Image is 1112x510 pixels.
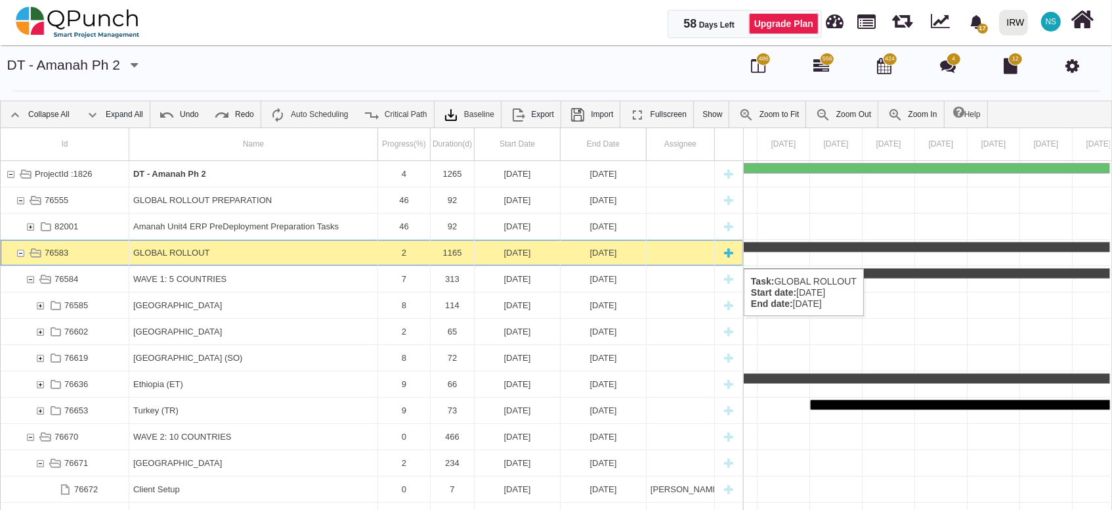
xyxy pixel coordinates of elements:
div: 14-08-2026 [475,476,561,502]
div: 27-06-2025 [475,187,561,213]
div: New task [719,187,738,213]
div: 72 [435,345,470,371]
div: 12-12-2028 [561,161,647,187]
a: Collapse All [1,101,76,127]
div: 92 [431,214,475,239]
div: 09-06-2026 [561,371,647,397]
div: 1165 [435,240,470,266]
div: Id [1,128,129,160]
div: Task: Somalia (SO) Start date: 06-02-2026 End date: 18-04-2026 [1,345,743,371]
div: 76653 [1,398,129,423]
div: [DATE] [565,371,642,397]
div: [DATE] [479,240,556,266]
div: 2 [378,240,431,266]
div: New task [719,319,738,344]
div: [DATE] [565,214,642,239]
div: 05-10-2025 [475,292,561,318]
div: 0 [382,424,426,450]
div: 114 [431,292,475,318]
div: WAVE 1: 5 COUNTRIES [129,266,378,292]
div: Amanah Unit4 ERP PreDeployment Preparation Tasks [133,214,374,239]
div: 26-09-2025 [561,214,647,239]
a: Zoom Out [809,101,878,127]
div: 76583 [45,240,68,266]
div: [DATE] [565,398,642,423]
div: Task: DT - Amanah Ph 2 Start date: 27-06-2025 End date: 12-12-2028 [1,161,743,187]
a: Fullscreen [623,101,693,127]
div: 05-04-2026 [475,371,561,397]
div: New task [719,345,738,371]
div: 466 [431,424,475,450]
b: Start date: [751,287,796,298]
div: 46 [382,214,426,239]
img: qpunch-sp.fa6292f.png [16,3,140,42]
div: 8 [378,292,431,318]
b: DT - Amanah Ph 2 [133,169,206,179]
div: 76585 [1,292,129,318]
div: 114 [435,292,470,318]
div: [GEOGRAPHIC_DATA] [133,319,374,344]
span: Nadeem Sheikh [1041,12,1061,32]
div: 76584 [54,266,78,292]
div: 27-06-2025 [475,214,561,239]
div: [DATE] [479,450,556,476]
img: ic_auto_scheduling_24.ade0d5b.png [270,107,286,123]
div: 73 [431,398,475,423]
div: 1265 [435,161,470,187]
div: [DATE] [565,292,642,318]
span: 556 [823,55,832,64]
a: Auto Scheduling [263,101,354,127]
a: DT - Amanah Ph 2 [7,57,120,72]
i: Calendar [878,58,892,74]
div: 9 [382,398,426,423]
div: Task: GLOBAL ROLLOUT PREPARATION Start date: 27-06-2025 End date: 26-09-2025 [1,187,743,214]
div: 76672 [74,476,98,502]
div: New task [719,266,738,292]
div: 76636 [1,371,129,397]
div: [DATE] [479,161,556,187]
div: [DATE] [565,450,642,476]
div: New task [719,292,738,318]
div: [DATE] [565,476,642,502]
div: 65 [431,319,475,344]
div: [DATE] [479,476,556,502]
img: ic_expand_all_24.71e1805.png [85,107,100,123]
div: 76670 [1,424,129,450]
div: 46 [382,187,426,213]
div: South Africa [129,292,378,318]
div: New task [719,214,738,239]
img: ic_critical_path_24.b7f2986.png [364,107,379,123]
div: Ethiopia (ET) [133,371,374,397]
div: [GEOGRAPHIC_DATA] [133,292,374,318]
div: 02-06-2026 [475,398,561,423]
div: 06-02-2026 [561,319,647,344]
a: Import [563,101,620,127]
img: ic_export_24.4e1404f.png [510,107,526,123]
div: New task [719,371,738,397]
div: [DATE] [479,371,556,397]
div: 0 [378,424,431,450]
div: Task: Ethiopia (ET) Start date: 05-04-2026 End date: 09-06-2026 [1,371,743,398]
a: Help [947,101,987,127]
span: 17 [977,24,988,34]
div: GLOBAL ROLLOUT PREPARATION [133,187,374,213]
div: 04 Jun 2026 [915,128,968,160]
a: 556 [813,63,829,74]
div: [DATE] [479,319,556,344]
div: 66 [431,371,475,397]
div: 92 [435,187,470,213]
b: End date: [751,298,793,309]
div: 76555 [45,187,68,213]
div: Start Date [475,128,561,160]
div: 76653 [64,398,88,423]
div: [DATE] [565,345,642,371]
i: Gantt [813,58,829,74]
div: [GEOGRAPHIC_DATA] [133,450,374,476]
div: 13-08-2026 [561,266,647,292]
div: New task [719,450,738,476]
div: 76671 [64,450,88,476]
img: ic_collapse_all_24.42ac041.png [7,107,23,123]
div: ProjectId :1826 [1,161,129,187]
img: ic_zoom_in.48fceee.png [887,107,903,123]
span: 424 [885,55,895,64]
